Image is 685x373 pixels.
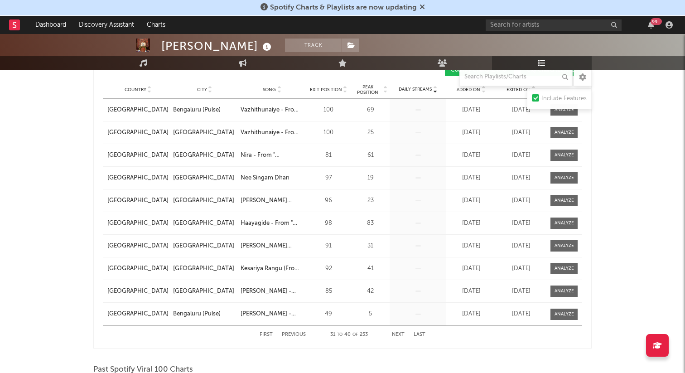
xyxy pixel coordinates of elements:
[263,87,276,92] span: Song
[270,4,417,11] span: Spotify Charts & Playlists are now updating
[353,242,387,251] div: 31
[353,219,387,228] div: 83
[414,332,425,337] button: Last
[353,106,387,115] div: 69
[310,87,342,92] span: Exit Position
[29,16,72,34] a: Dashboard
[140,16,172,34] a: Charts
[451,68,500,73] span: Country Charts ( 24 )
[107,242,169,251] div: [GEOGRAPHIC_DATA]
[107,310,169,319] a: [GEOGRAPHIC_DATA]
[392,332,405,337] button: Next
[241,219,304,228] a: Haayagide - From "[PERSON_NAME] And [PERSON_NAME]"
[72,16,140,34] a: Discovery Assistant
[241,242,304,251] div: [PERSON_NAME] Kannala (From "Viruman")
[352,333,358,337] span: of
[353,264,387,273] div: 41
[308,242,349,251] div: 91
[241,196,304,205] a: [PERSON_NAME] (From "Love [DATE]")
[107,264,169,273] a: [GEOGRAPHIC_DATA]
[173,264,236,273] a: [GEOGRAPHIC_DATA]
[324,329,374,340] div: 31 40 253
[459,68,573,86] input: Search Playlists/Charts
[486,19,622,31] input: Search for artists
[107,106,169,115] a: [GEOGRAPHIC_DATA]
[308,106,349,115] div: 100
[241,287,304,296] div: [PERSON_NAME] - From "Love 360"
[107,128,169,137] div: [GEOGRAPHIC_DATA]
[173,264,234,273] div: [GEOGRAPHIC_DATA]
[241,174,304,183] a: Nee Singam Dhan
[449,310,494,319] div: [DATE]
[173,128,236,137] a: [GEOGRAPHIC_DATA]
[353,196,387,205] div: 23
[449,174,494,183] div: [DATE]
[498,106,544,115] div: [DATE]
[173,106,221,115] div: Bengaluru (Pulse)
[353,174,387,183] div: 19
[241,106,304,115] a: Vazhithunaiye - From "Dragon"
[353,128,387,137] div: 25
[173,128,234,137] div: [GEOGRAPHIC_DATA]
[449,264,494,273] div: [DATE]
[173,151,236,160] a: [GEOGRAPHIC_DATA]
[107,151,169,160] a: [GEOGRAPHIC_DATA]
[353,287,387,296] div: 42
[173,310,236,319] a: Bengaluru (Pulse)
[260,332,273,337] button: First
[173,242,234,251] div: [GEOGRAPHIC_DATA]
[173,242,236,251] a: [GEOGRAPHIC_DATA]
[173,106,236,115] a: Bengaluru (Pulse)
[498,242,544,251] div: [DATE]
[651,18,662,25] div: 99 +
[399,86,432,93] span: Daily Streams
[308,219,349,228] div: 98
[308,310,349,319] div: 49
[107,287,169,296] a: [GEOGRAPHIC_DATA]
[197,87,207,92] span: City
[173,287,236,296] a: [GEOGRAPHIC_DATA]
[125,87,146,92] span: Country
[308,264,349,273] div: 92
[241,264,304,273] a: Kesariya Rangu (From "Brahmastra (Kannada)")
[308,128,349,137] div: 100
[449,219,494,228] div: [DATE]
[498,174,544,183] div: [DATE]
[449,196,494,205] div: [DATE]
[161,39,274,53] div: [PERSON_NAME]
[241,128,304,137] a: Vazhithunaiye - From "Dragon"
[173,151,234,160] div: [GEOGRAPHIC_DATA]
[107,174,169,183] a: [GEOGRAPHIC_DATA]
[173,219,236,228] a: [GEOGRAPHIC_DATA]
[308,196,349,205] div: 96
[241,174,289,183] div: Nee Singam Dhan
[449,128,494,137] div: [DATE]
[449,106,494,115] div: [DATE]
[282,332,306,337] button: Previous
[648,21,654,29] button: 99+
[337,333,342,337] span: to
[173,196,236,205] a: [GEOGRAPHIC_DATA]
[445,64,514,76] button: Country Charts(24)
[353,151,387,160] div: 61
[457,87,480,92] span: Added On
[449,242,494,251] div: [DATE]
[420,4,425,11] span: Dismiss
[353,84,382,95] span: Peak Position
[107,219,169,228] a: [GEOGRAPHIC_DATA]
[498,128,544,137] div: [DATE]
[498,196,544,205] div: [DATE]
[107,196,169,205] a: [GEOGRAPHIC_DATA]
